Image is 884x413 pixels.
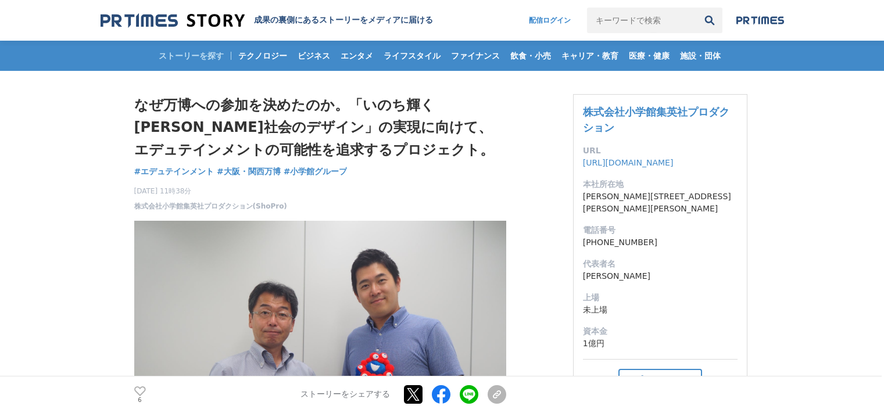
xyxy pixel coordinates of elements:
[583,304,738,316] dd: 未上場
[583,145,738,157] dt: URL
[506,51,556,61] span: 飲食・小売
[234,41,292,71] a: テクノロジー
[583,337,738,350] dd: 1億円
[506,41,556,71] a: 飲食・小売
[300,390,390,400] p: ストーリーをシェアする
[557,41,623,71] a: キャリア・教育
[134,94,506,161] h1: なぜ万博への参加を決めたのか。「いのち輝く[PERSON_NAME]社会のデザイン」の実現に向けて、エデュテインメントの可能性を追求するプロジェクト。
[583,325,738,337] dt: 資本金
[101,13,245,28] img: 成果の裏側にあるストーリーをメディアに届ける
[624,51,674,61] span: 医療・健康
[293,51,335,61] span: ビジネス
[583,292,738,304] dt: 上場
[583,224,738,236] dt: 電話番号
[583,191,738,215] dd: [PERSON_NAME][STREET_ADDRESS][PERSON_NAME][PERSON_NAME]
[697,8,722,33] button: 検索
[336,41,378,71] a: エンタメ
[379,51,445,61] span: ライフスタイル
[587,8,697,33] input: キーワードで検索
[336,51,378,61] span: エンタメ
[583,258,738,270] dt: 代表者名
[583,158,674,167] a: [URL][DOMAIN_NAME]
[134,166,214,177] span: #エデュテインメント
[293,41,335,71] a: ビジネス
[736,16,784,25] img: prtimes
[618,369,702,390] button: フォロー
[284,166,348,178] a: #小学館グループ
[583,106,729,134] a: 株式会社小学館集英社プロダクション
[583,270,738,282] dd: [PERSON_NAME]
[134,186,287,196] span: [DATE] 11時38分
[675,51,725,61] span: 施設・団体
[446,41,504,71] a: ファイナンス
[583,236,738,249] dd: [PHONE_NUMBER]
[217,166,281,177] span: #大阪・関西万博
[134,397,146,403] p: 6
[379,41,445,71] a: ライフスタイル
[446,51,504,61] span: ファイナンス
[217,166,281,178] a: #大阪・関西万博
[583,178,738,191] dt: 本社所在地
[234,51,292,61] span: テクノロジー
[101,13,433,28] a: 成果の裏側にあるストーリーをメディアに届ける 成果の裏側にあるストーリーをメディアに届ける
[517,8,582,33] a: 配信ログイン
[557,51,623,61] span: キャリア・教育
[675,41,725,71] a: 施設・団体
[134,201,287,211] a: 株式会社小学館集英社プロダクション(ShoPro)
[134,166,214,178] a: #エデュテインメント
[254,15,433,26] h2: 成果の裏側にあるストーリーをメディアに届ける
[284,166,348,177] span: #小学館グループ
[624,41,674,71] a: 医療・健康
